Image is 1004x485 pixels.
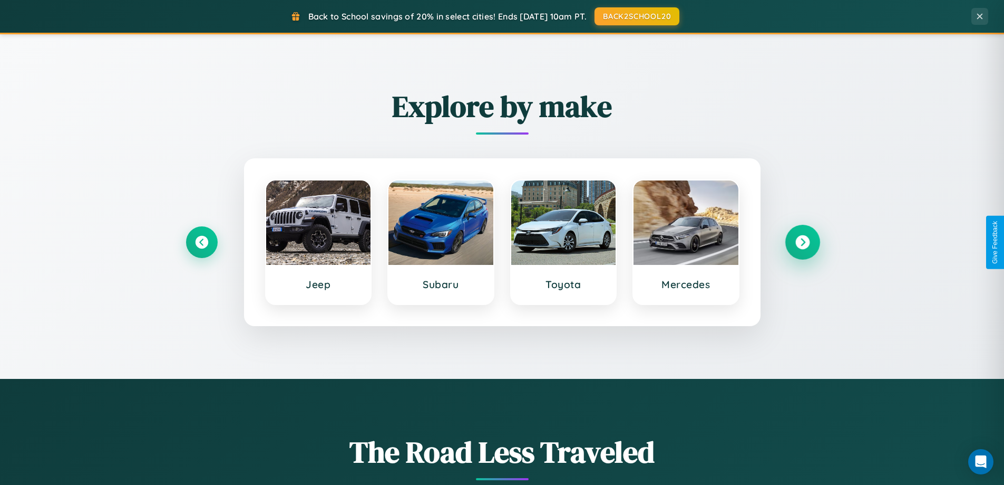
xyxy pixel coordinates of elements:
div: Give Feedback [991,221,999,264]
button: BACK2SCHOOL20 [594,7,679,25]
h3: Jeep [277,278,360,291]
div: Open Intercom Messenger [968,449,993,474]
h2: Explore by make [186,86,818,127]
h1: The Road Less Traveled [186,432,818,472]
h3: Subaru [399,278,483,291]
h3: Toyota [522,278,606,291]
h3: Mercedes [644,278,728,291]
span: Back to School savings of 20% in select cities! Ends [DATE] 10am PT. [308,11,587,22]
